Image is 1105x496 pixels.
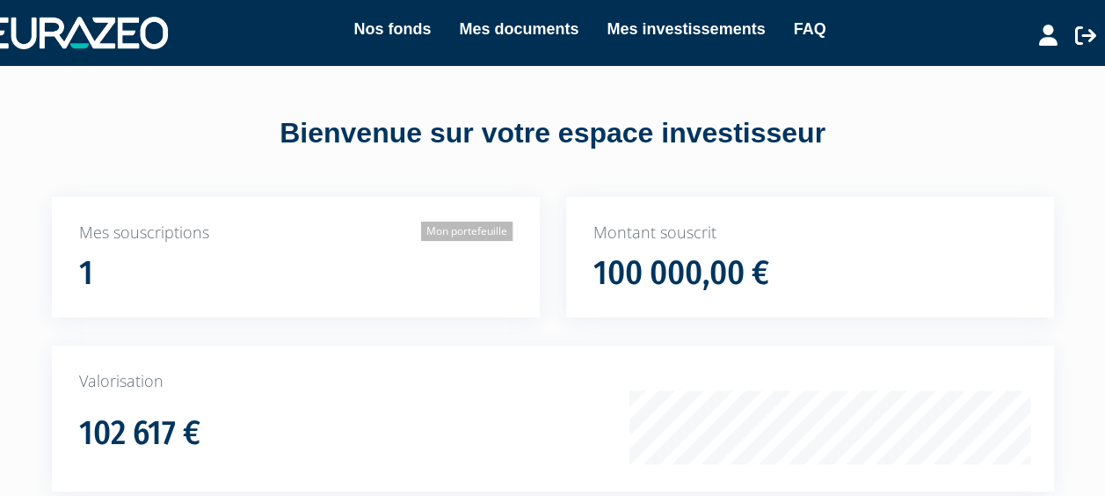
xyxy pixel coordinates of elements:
[459,17,578,41] a: Mes documents
[13,113,1092,154] div: Bienvenue sur votre espace investisseur
[79,370,1027,393] p: Valorisation
[79,255,93,292] h1: 1
[793,17,825,41] a: FAQ
[607,17,765,41] a: Mes investissements
[79,415,200,452] h1: 102 617 €
[593,222,1027,244] p: Montant souscrit
[593,255,769,292] h1: 100 000,00 €
[421,222,513,241] a: Mon portefeuille
[353,17,431,41] a: Nos fonds
[79,222,513,244] p: Mes souscriptions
